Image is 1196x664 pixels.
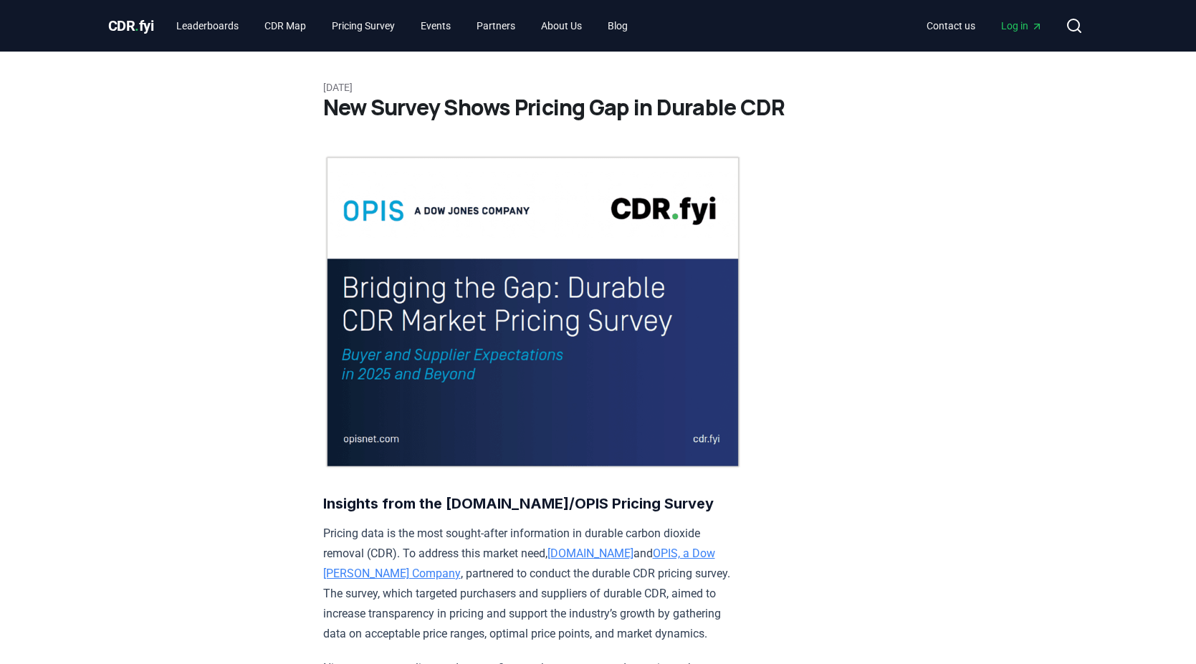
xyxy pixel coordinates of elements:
[547,547,633,560] a: [DOMAIN_NAME]
[108,17,154,34] span: CDR fyi
[915,13,987,39] a: Contact us
[165,13,639,39] nav: Main
[915,13,1054,39] nav: Main
[1001,19,1043,33] span: Log in
[323,524,742,644] p: Pricing data is the most sought-after information in durable carbon dioxide removal (CDR). To add...
[596,13,639,39] a: Blog
[990,13,1054,39] a: Log in
[320,13,406,39] a: Pricing Survey
[323,547,715,580] a: OPIS, a Dow [PERSON_NAME] Company
[530,13,593,39] a: About Us
[323,495,714,512] strong: Insights from the [DOMAIN_NAME]/OPIS Pricing Survey
[323,155,742,469] img: blog post image
[108,16,154,36] a: CDR.fyi
[465,13,527,39] a: Partners
[323,95,874,120] h1: New Survey Shows Pricing Gap in Durable CDR
[323,80,874,95] p: [DATE]
[165,13,250,39] a: Leaderboards
[253,13,317,39] a: CDR Map
[135,17,139,34] span: .
[409,13,462,39] a: Events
